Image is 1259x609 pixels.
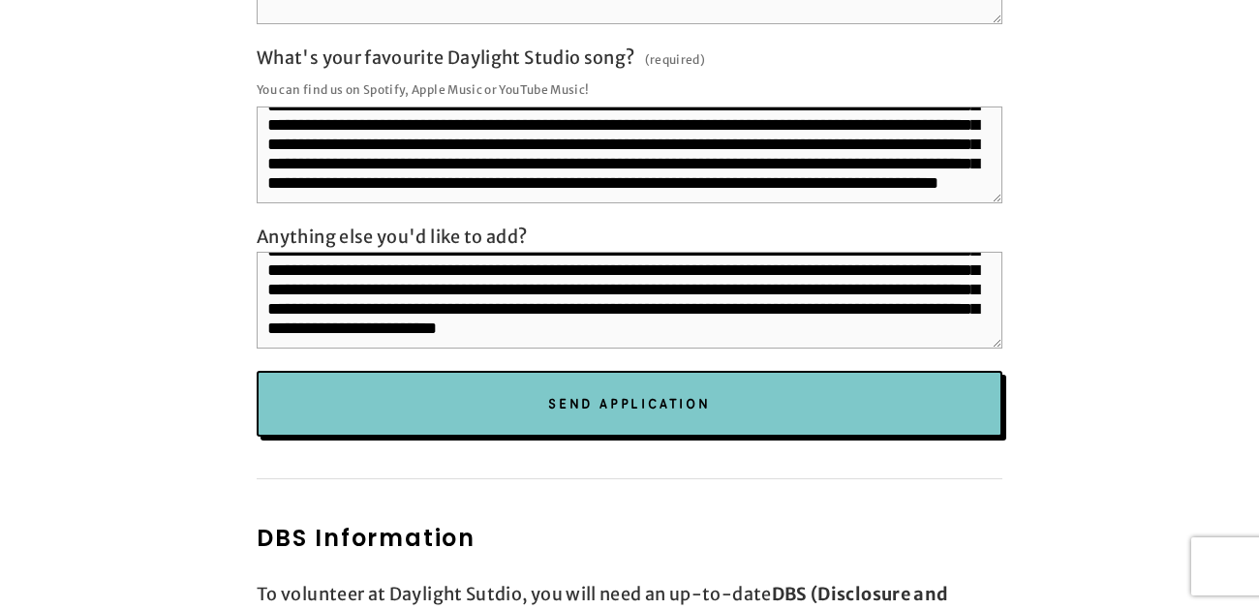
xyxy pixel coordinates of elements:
span: Anything else you'd like to add? [257,226,528,248]
span: Send Application [548,394,711,411]
span: (required) [645,46,706,73]
h2: DBS Information [257,521,1002,556]
span: What's your favourite Daylight Studio song? [257,46,634,69]
p: You can find us on Spotify, Apple Music or YouTube Music! [257,76,1002,103]
button: Send ApplicationSend Application [257,371,1002,437]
